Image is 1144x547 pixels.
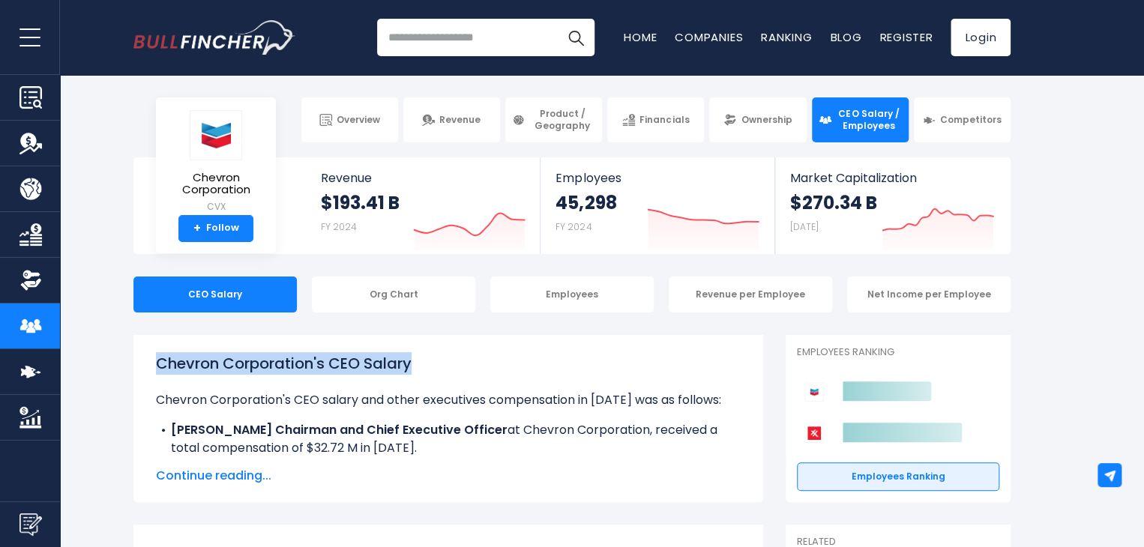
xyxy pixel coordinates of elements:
span: Competitors [940,114,1002,126]
span: Overview [337,114,380,126]
span: Employees [556,171,759,185]
strong: $270.34 B [790,191,877,214]
b: [PERSON_NAME] Chairman and Chief Executive Officer [171,421,508,438]
a: Login [951,19,1011,56]
a: Product / Geography [505,97,602,142]
img: Exxon Mobil Corporation competitors logo [804,423,824,443]
img: Bullfincher logo [133,20,295,55]
strong: $193.41 B [321,191,400,214]
a: Companies [675,29,743,45]
img: Chevron Corporation competitors logo [804,382,824,402]
span: Chevron Corporation [168,172,264,196]
button: Search [557,19,594,56]
div: Net Income per Employee [847,276,1011,312]
span: Ownership [741,114,792,126]
a: Ranking [761,29,812,45]
a: Register [879,29,933,45]
a: Market Capitalization $270.34 B [DATE] [775,157,1009,254]
li: at Chevron Corporation, received a total compensation of $32.72 M in [DATE]. [156,421,741,457]
a: Employees Ranking [797,462,999,491]
strong: 45,298 [556,191,616,214]
img: Ownership [19,269,42,291]
a: Financials [607,97,704,142]
span: Market Capitalization [790,171,994,185]
small: CVX [168,200,264,214]
p: Employees Ranking [797,346,999,359]
a: Go to homepage [133,20,295,55]
div: Org Chart [312,276,475,312]
div: Revenue per Employee [669,276,832,312]
span: Financials [639,114,689,126]
a: Blog [830,29,861,45]
a: Revenue [403,97,500,142]
a: Ownership [709,97,806,142]
a: Competitors [914,97,1011,142]
span: CEO Salary / Employees [836,108,902,131]
a: Home [624,29,657,45]
a: Chevron Corporation CVX [167,109,265,215]
span: Continue reading... [156,467,741,485]
small: FY 2024 [556,220,591,233]
a: Revenue $193.41 B FY 2024 [306,157,541,254]
span: Product / Geography [529,108,595,131]
span: Revenue [321,171,526,185]
a: CEO Salary / Employees [812,97,909,142]
h1: Chevron Corporation's CEO Salary [156,352,741,375]
span: Revenue [439,114,481,126]
p: Chevron Corporation's CEO salary and other executives compensation in [DATE] was as follows: [156,391,741,409]
div: Employees [490,276,654,312]
small: FY 2024 [321,220,357,233]
a: Overview [301,97,398,142]
small: [DATE] [790,220,819,233]
div: CEO Salary [133,276,297,312]
a: Employees 45,298 FY 2024 [541,157,774,254]
a: +Follow [178,215,253,242]
strong: + [193,222,201,235]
